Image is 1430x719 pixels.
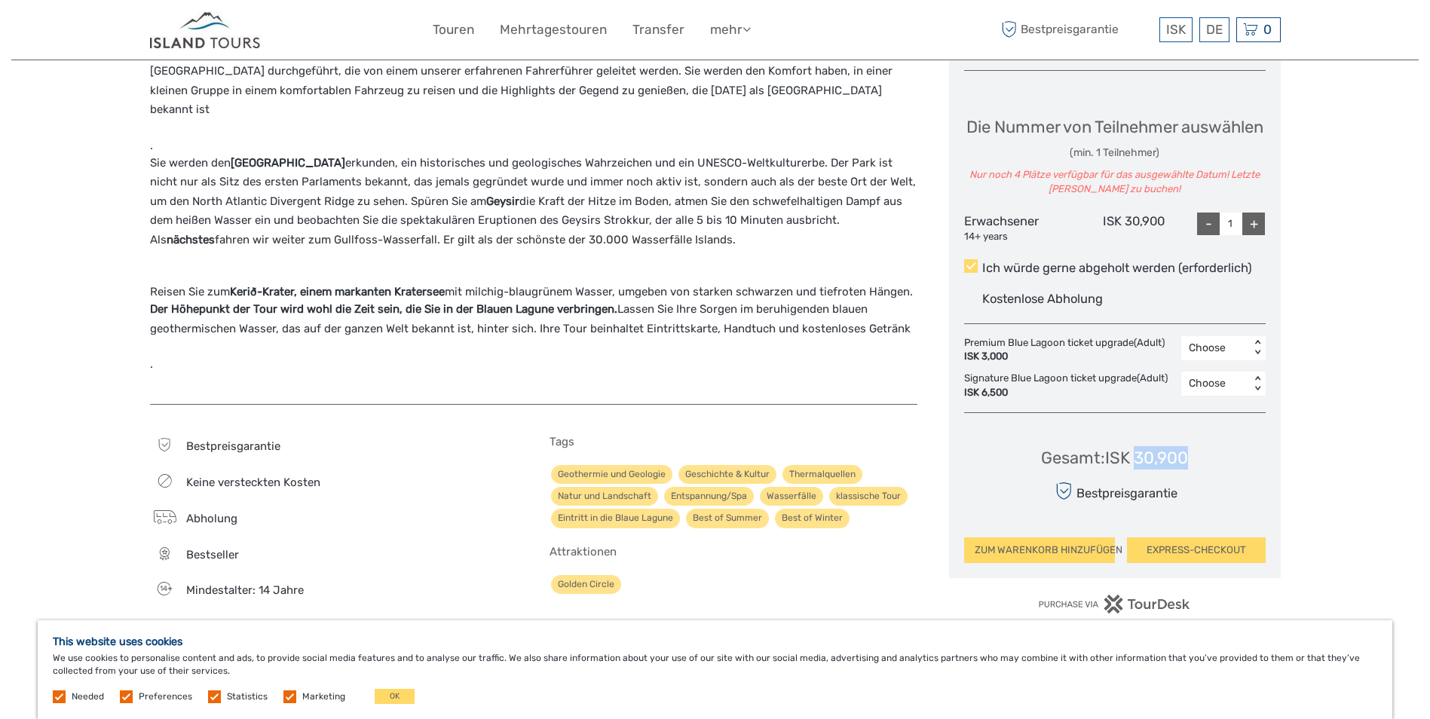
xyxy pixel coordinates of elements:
div: Choose [1189,341,1242,356]
button: ZUM WARENKORB HINZUFÜGEN [964,537,1115,563]
p: Sie werden den erkunden, ein historisches und geologisches Wahrzeichen und ein UNESCO-Weltkulture... [150,154,917,250]
span: ISK [1166,22,1186,37]
div: ISK 3,000 [964,350,1165,364]
a: Geschichte & Kultur [678,465,776,484]
span: 0 [1261,22,1274,37]
div: Signature Blue Lagoon ticket upgrade (Adult) [964,372,1175,400]
p: We're away right now. Please check back later! [21,26,170,38]
button: Open LiveChat chat widget [173,23,191,41]
div: Choose [1189,376,1242,391]
p: Die Golden Circle-Tour in kleiner Gruppe in Kombination mit einem Badeerlebnis in der Blauen Lagu... [150,43,917,120]
div: DE [1199,17,1229,42]
label: Needed [72,690,104,703]
strong: Geysir [486,194,519,208]
label: Marketing [302,690,345,703]
a: Mehrtagestouren [500,19,607,41]
span: Bestpreisgarantie [998,17,1156,42]
div: Erwachsener [964,213,1064,244]
div: We use cookies to personalise content and ads, to provide social media features and to analyse ou... [38,620,1392,719]
div: < > [1251,340,1263,356]
button: EXPRESS-CHECKOUT [1127,537,1266,563]
label: Statistics [227,690,268,703]
strong: Der Höhepunkt der Tour wird wohl die Zeit sein, die Sie in der Blauen Lagune verbringen. [150,302,617,316]
div: ISK 30,900 [1064,213,1165,244]
span: Mindestalter: 14 Jahre [186,583,304,597]
div: Bestpreisgarantie [1052,478,1177,504]
div: Premium Blue Lagoon ticket upgrade (Adult) [964,336,1172,365]
h5: This website uses cookies [53,635,1377,648]
div: Die Nummer von Teilnehmer auswählen [964,115,1266,196]
a: Touren [433,19,474,41]
div: (min. 1 Teilnehmer) [964,145,1266,161]
span: Kostenlose Abholung [982,292,1103,306]
div: + [1242,213,1265,235]
strong: nächstes [167,233,215,246]
a: Transfer [632,19,684,41]
label: Preferences [139,690,192,703]
a: Best of Winter [775,509,850,528]
span: Bestseller [186,548,239,561]
a: Wasserfälle [760,487,823,506]
span: Abholung [186,512,237,525]
div: ISK 6,500 [964,386,1168,400]
a: Geothermie und Geologie [551,465,672,484]
p: Lassen Sie Ihre Sorgen im beruhigenden blauen geothermischen Wasser, das auf der ganzen Welt beka... [150,300,917,338]
div: - [1197,213,1220,235]
div: . Reisen Sie zum mit milchig-blaugrünem Wasser, umgeben von starken schwarzen und tiefroten Hänge... [150,43,917,390]
strong: [GEOGRAPHIC_DATA] [231,156,345,170]
div: Gesamt : ISK 30,900 [1041,446,1188,470]
a: Natur und Landschaft [551,487,658,506]
img: PurchaseViaTourDesk.png [1038,595,1191,613]
a: Entspannung/Spa [664,487,754,506]
div: < > [1251,376,1263,392]
span: Keine versteckten Kosten [186,476,320,489]
div: 14+ years [964,230,1064,244]
span: 14 [152,583,174,594]
label: Ich würde gerne abgeholt werden (erforderlich) [964,259,1266,277]
h5: Attraktionen [550,545,917,558]
div: Nur noch 4 Plätze verfügbar für das ausgewählte Datum! Letzte [PERSON_NAME] zu buchen! [964,168,1266,197]
img: Iceland ProTravel [150,11,262,48]
h5: Tags [550,435,917,448]
a: Best of Summer [686,509,769,528]
strong: Kerið-Krater, einem markanten Kratersee [230,285,445,298]
a: klassische Tour [829,487,908,506]
button: OK [375,689,415,704]
a: mehr [710,19,751,41]
a: Golden Circle [551,575,621,594]
a: Thermalquellen [782,465,862,484]
span: Bestpreisgarantie [186,439,280,453]
a: Eintritt in die Blaue Lagune [551,509,680,528]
